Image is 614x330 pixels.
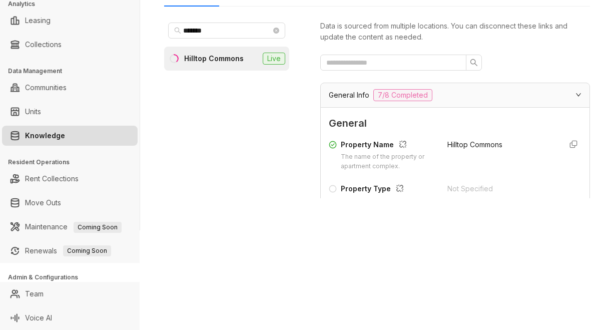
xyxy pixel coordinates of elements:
[174,27,181,34] span: search
[2,35,138,55] li: Collections
[2,284,138,304] li: Team
[341,183,435,196] div: Property Type
[25,308,52,328] a: Voice AI
[341,139,435,152] div: Property Name
[25,35,62,55] a: Collections
[2,308,138,328] li: Voice AI
[2,78,138,98] li: Communities
[25,241,111,261] a: RenewalsComing Soon
[2,102,138,122] li: Units
[25,284,44,304] a: Team
[63,245,111,256] span: Coming Soon
[329,90,369,101] span: General Info
[25,11,51,31] a: Leasing
[25,78,67,98] a: Communities
[575,92,581,98] span: expanded
[273,28,279,34] span: close-circle
[321,83,589,107] div: General Info7/8 Completed
[2,217,138,237] li: Maintenance
[341,152,435,171] div: The name of the property or apartment complex.
[263,53,285,65] span: Live
[447,140,502,149] span: Hilltop Commons
[447,183,554,194] div: Not Specified
[25,169,79,189] a: Rent Collections
[25,126,65,146] a: Knowledge
[25,102,41,122] a: Units
[25,193,61,213] a: Move Outs
[341,196,435,225] div: The type of property, such as apartment, condo, or townhouse.
[8,67,140,76] h3: Data Management
[470,59,478,67] span: search
[2,126,138,146] li: Knowledge
[74,222,122,233] span: Coming Soon
[320,21,590,43] div: Data is sourced from multiple locations. You can disconnect these links and update the content as...
[329,116,581,131] span: General
[2,193,138,213] li: Move Outs
[8,158,140,167] h3: Resident Operations
[373,89,432,101] span: 7/8 Completed
[2,11,138,31] li: Leasing
[184,53,244,64] div: Hilltop Commons
[8,273,140,282] h3: Admin & Configurations
[2,169,138,189] li: Rent Collections
[2,241,138,261] li: Renewals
